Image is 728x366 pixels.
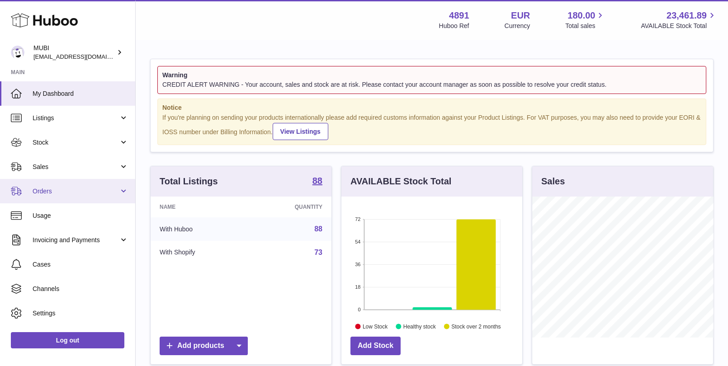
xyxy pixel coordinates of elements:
[160,175,218,188] h3: Total Listings
[363,324,388,330] text: Low Stock
[273,123,328,140] a: View Listings
[33,236,119,244] span: Invoicing and Payments
[11,332,124,348] a: Log out
[451,324,501,330] text: Stock over 2 months
[358,307,360,312] text: 0
[33,260,128,269] span: Cases
[511,9,530,22] strong: EUR
[160,337,248,355] a: Add products
[350,175,451,188] h3: AVAILABLE Stock Total
[350,337,401,355] a: Add Stock
[33,211,128,220] span: Usage
[11,46,24,59] img: shop@mubi.com
[162,113,701,141] div: If you're planning on sending your products internationally please add required customs informati...
[33,163,119,171] span: Sales
[33,285,128,293] span: Channels
[355,239,360,244] text: 54
[151,197,248,217] th: Name
[355,284,360,290] text: 18
[33,44,115,61] div: MUBI
[314,249,322,256] a: 73
[314,225,322,233] a: 88
[33,89,128,98] span: My Dashboard
[312,176,322,187] a: 88
[641,22,717,30] span: AVAILABLE Stock Total
[403,324,436,330] text: Healthy stock
[151,241,248,264] td: With Shopify
[541,175,565,188] h3: Sales
[33,309,128,318] span: Settings
[248,197,331,217] th: Quantity
[565,9,605,30] a: 180.00 Total sales
[449,9,469,22] strong: 4891
[641,9,717,30] a: 23,461.89 AVAILABLE Stock Total
[667,9,707,22] span: 23,461.89
[567,9,595,22] span: 180.00
[505,22,530,30] div: Currency
[439,22,469,30] div: Huboo Ref
[312,176,322,185] strong: 88
[162,80,701,89] div: CREDIT ALERT WARNING - Your account, sales and stock are at risk. Please contact your account man...
[162,103,701,112] strong: Notice
[355,216,360,222] text: 72
[33,138,119,147] span: Stock
[33,187,119,196] span: Orders
[33,53,133,60] span: [EMAIL_ADDRESS][DOMAIN_NAME]
[355,262,360,267] text: 36
[151,217,248,241] td: With Huboo
[162,71,701,80] strong: Warning
[565,22,605,30] span: Total sales
[33,114,119,122] span: Listings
